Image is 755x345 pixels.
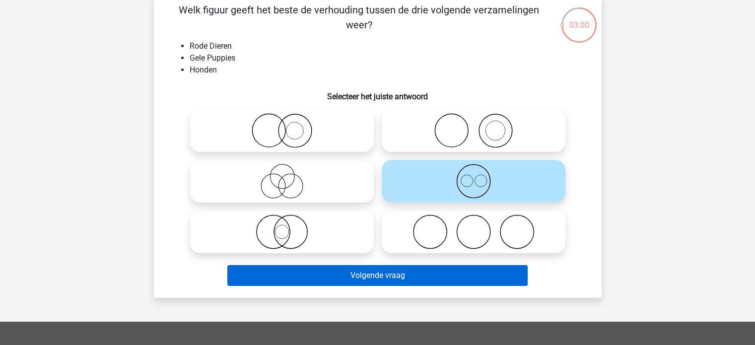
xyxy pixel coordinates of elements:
button: Volgende vraag [227,265,528,286]
li: Gele Puppies [190,52,586,64]
li: Honden [190,64,586,76]
p: Welk figuur geeft het beste de verhouding tussen de drie volgende verzamelingen weer? [170,2,549,32]
h6: Selecteer het juiste antwoord [170,84,586,101]
div: 03:00 [560,6,598,31]
li: Rode Dieren [190,40,586,52]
